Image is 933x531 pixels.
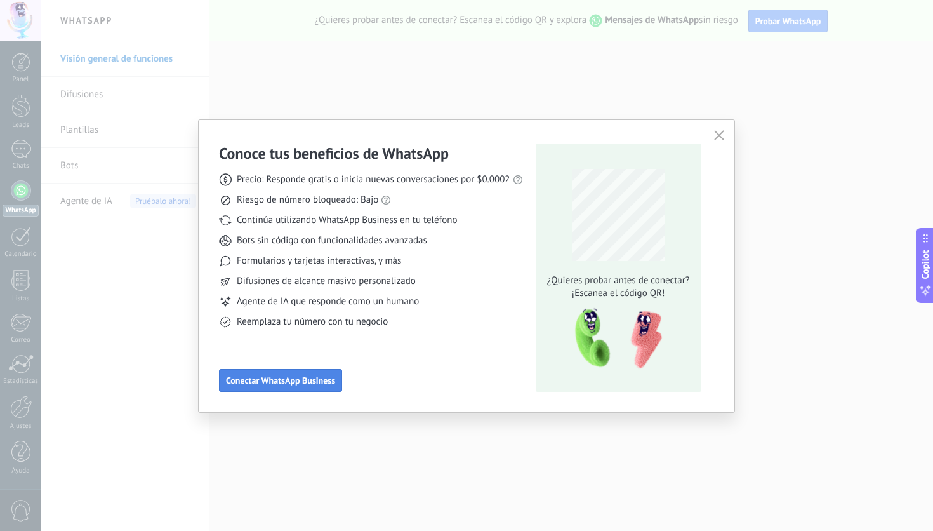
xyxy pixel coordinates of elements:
[237,295,419,308] span: Agente de IA que responde como un humano
[237,173,510,186] span: Precio: Responde gratis o inicia nuevas conversaciones por $0.0002
[237,275,416,288] span: Difusiones de alcance masivo personalizado
[543,287,693,300] span: ¡Escanea el código QR!
[543,274,693,287] span: ¿Quieres probar antes de conectar?
[219,144,449,163] h3: Conoce tus beneficios de WhatsApp
[237,214,457,227] span: Continúa utilizando WhatsApp Business en tu teléfono
[237,234,427,247] span: Bots sin código con funcionalidades avanzadas
[219,369,342,392] button: Conectar WhatsApp Business
[919,250,932,279] span: Copilot
[237,194,378,206] span: Riesgo de número bloqueado: Bajo
[564,305,665,373] img: qr-pic-1x.png
[237,255,401,267] span: Formularios y tarjetas interactivas, y más
[237,316,388,328] span: Reemplaza tu número con tu negocio
[226,376,335,385] span: Conectar WhatsApp Business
